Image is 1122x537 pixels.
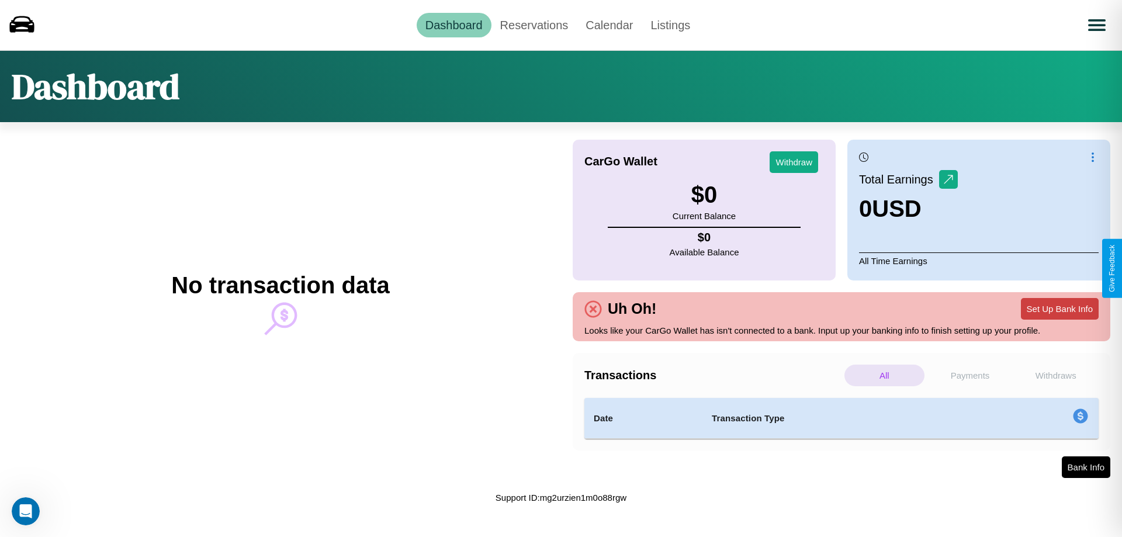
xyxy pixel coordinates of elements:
[673,208,736,224] p: Current Balance
[712,411,977,425] h4: Transaction Type
[670,244,739,260] p: Available Balance
[584,323,1099,338] p: Looks like your CarGo Wallet has isn't connected to a bank. Input up your banking info to finish ...
[491,13,577,37] a: Reservations
[602,300,662,317] h4: Uh Oh!
[594,411,693,425] h4: Date
[12,497,40,525] iframe: Intercom live chat
[673,182,736,208] h3: $ 0
[1021,298,1099,320] button: Set Up Bank Info
[417,13,491,37] a: Dashboard
[12,63,179,110] h1: Dashboard
[1108,245,1116,292] div: Give Feedback
[1062,456,1110,478] button: Bank Info
[670,231,739,244] h4: $ 0
[496,490,626,505] p: Support ID: mg2urzien1m0o88rgw
[844,365,924,386] p: All
[584,369,841,382] h4: Transactions
[859,169,939,190] p: Total Earnings
[642,13,699,37] a: Listings
[584,398,1099,439] table: simple table
[1016,365,1096,386] p: Withdraws
[930,365,1010,386] p: Payments
[770,151,818,173] button: Withdraw
[584,155,657,168] h4: CarGo Wallet
[859,196,958,222] h3: 0 USD
[171,272,389,299] h2: No transaction data
[1081,9,1113,41] button: Open menu
[859,252,1099,269] p: All Time Earnings
[577,13,642,37] a: Calendar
